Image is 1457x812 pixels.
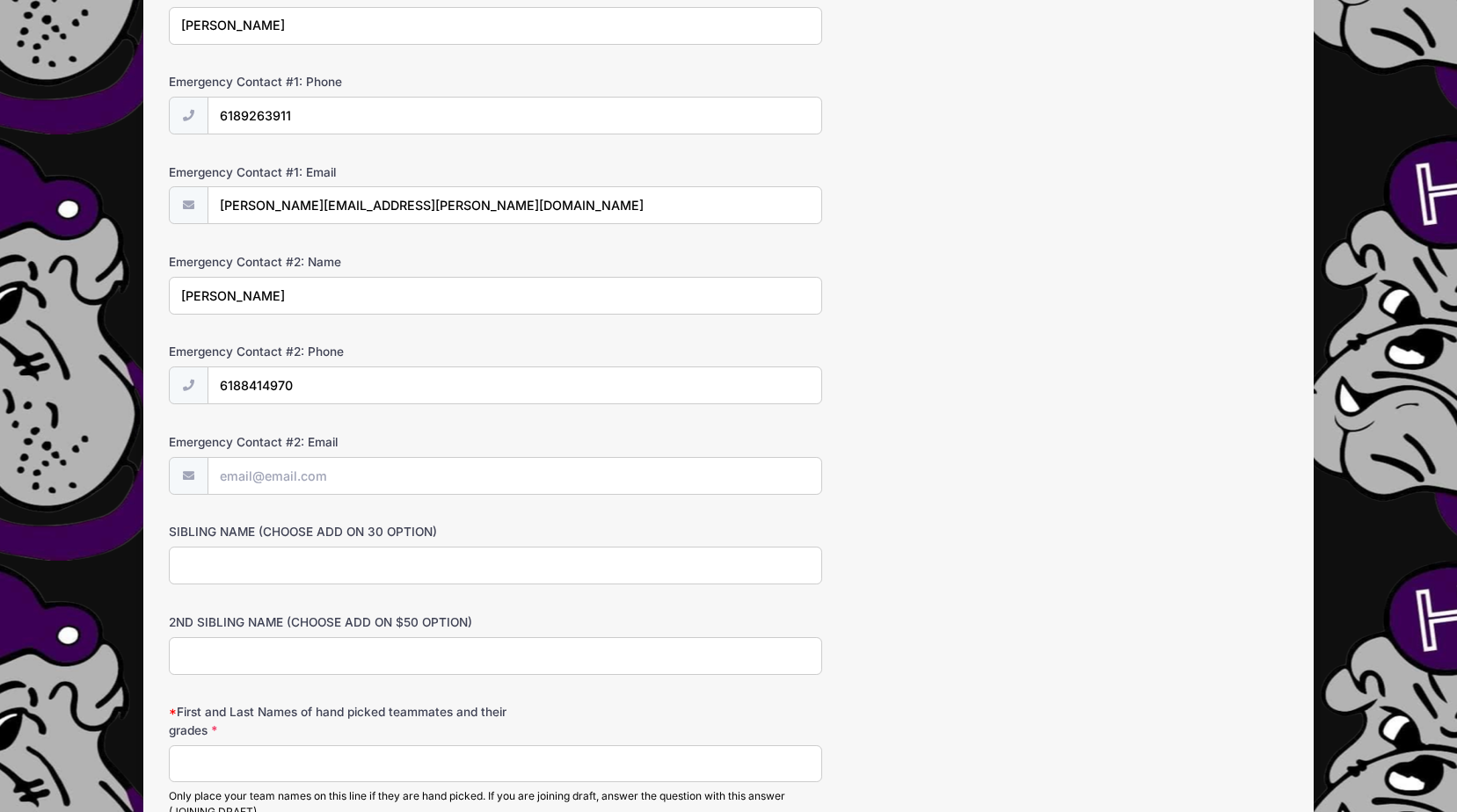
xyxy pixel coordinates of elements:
label: Emergency Contact #2: Name [169,253,542,271]
label: 2ND SIBLING NAME (CHOOSE ADD ON $50 OPTION) [169,613,542,631]
input: email@email.com [208,457,822,495]
label: First and Last Names of hand picked teammates and their grades [169,703,542,739]
input: email@email.com [208,186,822,224]
label: Emergency Contact #2: Phone [169,343,542,360]
input: (xxx) xxx-xxxx [208,97,822,134]
label: Emergency Contact #2: Email [169,433,542,451]
label: Emergency Contact #1: Phone [169,73,542,91]
input: (xxx) xxx-xxxx [208,366,822,404]
label: Emergency Contact #1: Email [169,163,542,181]
label: SIBLING NAME (CHOOSE ADD ON 30 OPTION) [169,523,542,540]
